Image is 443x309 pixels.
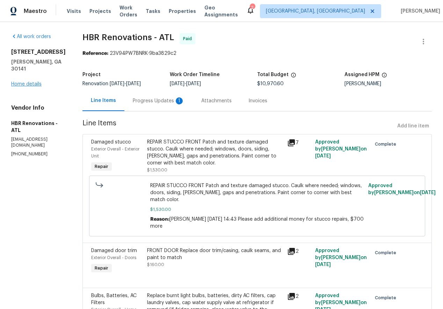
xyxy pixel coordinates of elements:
[91,147,139,158] span: Exterior Overall - Exterior Unit
[150,182,364,203] span: REPAIR STUCCO FRONT Patch and texture damaged stucco. Caulk where needed; windows, doors, siding,...
[170,81,201,86] span: -
[170,81,184,86] span: [DATE]
[11,82,42,87] a: Home details
[257,72,289,77] h5: Total Budget
[82,50,432,57] div: 23V94PW7BNRK-9ba3829c2
[375,294,399,301] span: Complete
[250,4,255,11] div: 2
[150,217,169,222] span: Reason:
[204,4,238,18] span: Geo Assignments
[291,72,296,81] span: The total cost of line items that have been proposed by Opendoor. This sum includes line items th...
[147,263,164,267] span: $160.00
[287,247,311,256] div: 2
[11,104,66,111] h4: Vendor Info
[287,292,311,301] div: 2
[344,81,432,86] div: [PERSON_NAME]
[126,81,141,86] span: [DATE]
[82,120,394,133] span: Line Items
[82,72,101,77] h5: Project
[248,97,267,104] div: Invoices
[315,154,331,159] span: [DATE]
[150,206,364,213] span: $1,530.00
[146,9,160,14] span: Tasks
[110,81,124,86] span: [DATE]
[11,58,66,72] h5: [PERSON_NAME], GA 30141
[344,72,379,77] h5: Assigned HPM
[11,120,66,134] h5: HBR Renovations - ATL
[89,8,111,15] span: Projects
[91,256,136,260] span: Exterior Overall - Doors
[91,97,116,104] div: Line Items
[92,163,111,170] span: Repair
[82,51,108,56] b: Reference:
[147,139,283,167] div: REPAIR STUCCO FRONT Patch and texture damaged stucco. Caulk where needed; windows, doors, siding,...
[91,248,137,253] span: Damaged door trim
[82,81,141,86] span: Renovation
[119,4,137,18] span: Work Orders
[11,137,66,148] p: [EMAIL_ADDRESS][DOMAIN_NAME]
[92,265,111,272] span: Repair
[67,8,81,15] span: Visits
[91,293,137,305] span: Bulbs, Batteries, AC Filters
[169,8,196,15] span: Properties
[170,72,220,77] h5: Work Order Timeline
[91,140,131,145] span: Damaged stucco
[147,168,167,172] span: $1,530.00
[11,34,51,39] a: All work orders
[201,97,232,104] div: Attachments
[266,8,365,15] span: [GEOGRAPHIC_DATA], [GEOGRAPHIC_DATA]
[11,151,66,157] p: [PHONE_NUMBER]
[24,8,47,15] span: Maestro
[315,140,367,159] span: Approved by [PERSON_NAME] on
[176,97,183,104] div: 1
[375,249,399,256] span: Complete
[183,35,195,42] span: Paid
[375,141,399,148] span: Complete
[420,190,436,195] span: [DATE]
[82,33,174,42] span: HBR Renovations - ATL
[398,8,440,15] span: [PERSON_NAME]
[133,97,184,104] div: Progress Updates
[287,139,311,147] div: 7
[150,217,364,229] span: [PERSON_NAME] [DATE] 14:43 Please add additional money for stucco repairs, $700 more
[110,81,141,86] span: -
[382,72,387,81] span: The hpm assigned to this work order.
[257,81,284,86] span: $10,970.60
[315,262,331,267] span: [DATE]
[11,49,66,56] h2: [STREET_ADDRESS]
[147,247,283,261] div: FRONT DOOR Replace door trim/casing, caulk seams, and paint to match
[315,248,367,267] span: Approved by [PERSON_NAME] on
[368,183,436,195] span: Approved by [PERSON_NAME] on
[186,81,201,86] span: [DATE]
